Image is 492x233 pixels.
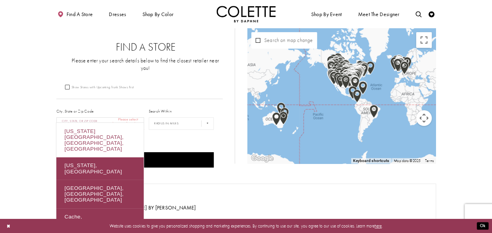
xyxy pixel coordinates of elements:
[477,222,488,230] button: Submit Dialog
[357,6,401,22] a: Meet the designer
[416,32,432,48] button: Toggle fullscreen view
[67,11,93,17] span: Find a store
[249,153,275,164] a: Open this area in Google Maps (opens a new window)
[68,41,223,53] h2: Find a Store
[142,11,173,17] span: Shop by color
[249,153,275,164] img: Google
[68,57,223,72] p: Please enter your search details below to find the closest retailer near you!
[56,180,144,208] div: [GEOGRAPHIC_DATA], [GEOGRAPHIC_DATA], [GEOGRAPHIC_DATA]
[106,204,196,211] a: Visit Colette by Daphne page - Opens in new tab
[141,6,175,22] span: Shop by color
[149,108,172,114] label: Search Within
[247,28,436,164] div: Map with store locations
[425,158,434,163] a: Terms (opens in new tab)
[353,158,389,164] button: Keyboard shortcuts
[109,11,126,17] span: Dresses
[4,221,13,231] button: Close Dialog
[358,11,399,17] span: Meet the designer
[56,157,144,180] div: [US_STATE], [GEOGRAPHIC_DATA]
[56,6,94,22] a: Find a store
[107,6,128,22] span: Dresses
[216,6,276,22] img: Colette by Daphne
[56,123,144,157] div: [US_STATE][GEOGRAPHIC_DATA], [GEOGRAPHIC_DATA], [GEOGRAPHIC_DATA]
[427,6,436,22] a: Check Wishlist
[216,6,276,22] a: Visit Home Page
[414,6,423,22] a: Toggle search
[149,117,214,130] select: Radius In Miles
[311,11,342,17] span: Shop By Event
[43,222,449,230] p: Website uses cookies to give you personalized shopping and marketing experiences. By continuing t...
[310,6,343,22] span: Shop By Event
[416,110,432,126] button: Map camera controls
[375,223,382,229] a: here
[70,186,428,195] h2: Gipper Prom
[394,158,420,163] span: Map data ©2025
[56,108,94,114] label: City, State or Zip Code
[56,117,144,130] input: City, State, or ZIP Code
